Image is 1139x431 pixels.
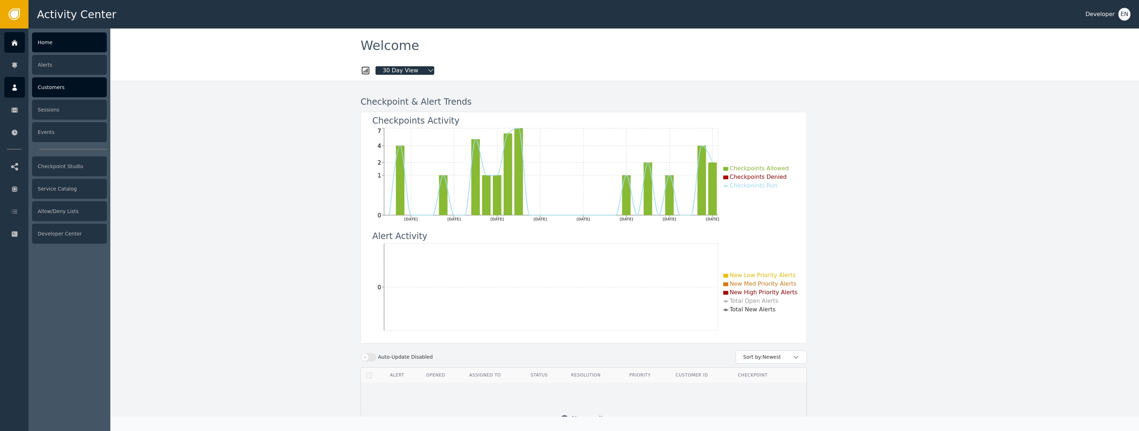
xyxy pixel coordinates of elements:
th: Status [525,368,566,383]
a: Allow/Deny Lists [4,201,107,222]
a: Events [4,122,107,142]
a: Sessions [4,99,107,120]
tspan: 0 [378,284,381,291]
a: Alerts [4,54,107,75]
tspan: [DATE] [490,217,504,221]
span: Total Open Alerts [730,297,778,304]
span: New Med Priority Alerts [730,280,796,287]
span: Activity Center [37,6,116,22]
span: New Low Priority Alerts [730,272,796,279]
tspan: 2 [378,159,381,166]
div: Sessions [32,100,107,120]
div: No results [572,413,608,424]
tspan: [DATE] [577,217,590,221]
div: Checkpoint Studio [32,156,107,176]
span: Checkpoints Run [730,182,777,189]
div: Service Catalog [32,179,107,199]
div: Checkpoint & Alert Trends [361,95,472,108]
tspan: 4 [378,142,381,149]
div: Events [32,122,107,142]
tspan: [DATE] [404,217,418,221]
th: Customer ID [670,368,733,383]
th: Resolution [566,368,624,383]
div: Welcome [361,39,807,55]
span: Total New Alerts [730,306,776,313]
tspan: 1 [378,172,381,179]
button: EN [1118,8,1130,21]
div: Checkpoints Activity [372,114,460,127]
div: Customers [32,77,107,97]
button: 30 Day View [371,66,439,75]
a: Home [4,32,107,53]
div: Developer Center [32,224,107,244]
span: Checkpoints Allowed [730,165,789,172]
div: Home [32,32,107,52]
th: Alert [385,368,421,383]
a: Developer Center [4,223,107,244]
th: Checkpoint [733,368,791,383]
div: Allow/Deny Lists [32,201,107,221]
button: Sort by:Newest [736,350,807,364]
a: Service Catalog [4,178,107,199]
th: Priority [624,368,670,383]
div: Sort by: Newest [743,353,792,361]
th: Assigned To [464,368,525,383]
a: Customers [4,77,107,98]
th: Opened [421,368,464,383]
div: Developer [1086,10,1115,19]
tspan: 0 [378,212,381,219]
span: New High Priority Alerts [730,289,797,296]
tspan: [DATE] [706,217,719,221]
tspan: [DATE] [620,217,633,221]
tspan: 7 [378,128,381,134]
div: Alert Activity [372,230,427,243]
a: Checkpoint Studio [4,156,107,177]
tspan: [DATE] [534,217,547,221]
span: 30 Day View [376,66,425,75]
label: Auto-Update Disabled [378,353,433,361]
tspan: [DATE] [663,217,676,221]
div: Alerts [32,55,107,75]
span: Checkpoints Denied [730,173,787,180]
tspan: [DATE] [447,217,461,221]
